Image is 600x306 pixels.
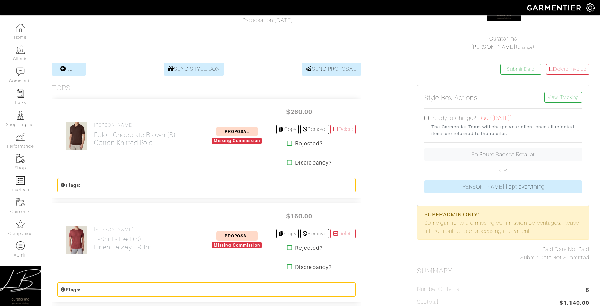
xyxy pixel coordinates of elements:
h5: Number of Items [417,286,460,293]
h2: T-Shirt - Red (S) Linen Jersey T-Shirt [94,235,153,251]
a: View Tracking [544,92,582,103]
img: comment-icon-a0a6a9ef722e966f86d9cbdc48e553b5cf19dbc54f86b18d962a5391bc8f6eb6.png [16,67,25,76]
h5: Style Box Actions [424,93,478,102]
div: Proposal on [DATE] [181,16,354,24]
span: PROPOSAL [216,231,258,241]
h3: Tops [52,84,70,92]
span: 5 [586,286,589,295]
a: En Route Back to Retailer [424,148,582,161]
img: orders-icon-0abe47150d42831381b5fb84f609e132dff9fe21cb692f30cb5eec754e2cba89.png [16,176,25,185]
img: gear-icon-white-bd11855cb880d31180b6d7d6211b90ccbf57a29d726f0c71d8c61bd08dd39cc2.png [586,3,595,12]
label: Ready to Charge? [431,114,477,122]
a: Item [52,63,86,76]
div: Missing Commission [212,138,262,144]
small: Flags: [60,287,80,292]
img: reminder-icon-8004d30b9f0a5d33ae49ab947aed9ed385cf756f9e5892f1edd6e32f2345188e.png [16,89,25,98]
a: Remove [300,229,329,238]
h4: [PERSON_NAME] [94,227,153,233]
a: Curator Inc [489,36,517,42]
a: Delete Invoice [546,64,589,75]
img: companies-icon-14a0f246c7e91f24465de634b560f0151b0cc5c9ce11af5fac52e6d7d6371812.png [16,220,25,228]
small: The Garmentier Team will charge your client once all rejected items are returned to the retailer. [431,124,582,137]
span: $160.00 [279,209,320,224]
span: Due ([DATE]) [478,115,513,121]
h2: Polo - Chocolate Brown (S) Cotton Knitted Polo [94,131,176,147]
a: Copy [276,229,299,238]
img: stylists-icon-eb353228a002819b7ec25b43dbf5f0378dd9e0616d9560372ff212230b889e62.png [16,111,25,120]
div: ( ) [420,35,586,51]
img: custom-products-icon-6973edde1b6c6774590e2ad28d3d057f2f42decad08aa0e48061009ba2575b3a.png [16,241,25,250]
div: Some garments are missing commission percentages. Please fill them out before processing a payment. [417,206,589,240]
img: dashboard-icon-dbcd8f5a0b271acd01030246c82b418ddd0df26cd7fceb0bd07c9910d44c42f6.png [16,24,25,32]
img: clients-icon-6bae9207a08558b7cb47a8932f037763ab4055f8c8b6bfacd5dc20c3e0201464.png [16,45,25,54]
a: PROPOSAL [216,233,258,239]
span: $260.00 [279,104,320,119]
h2: Summary [417,267,589,275]
a: Remove [300,125,329,134]
a: [PERSON_NAME] Polo - Chocolate Brown (S)Cotton Knitted Polo [94,122,176,147]
div: Not Paid Not Submitted [417,245,589,262]
img: garmentier-logo-header-white-b43fb05a5012e4ada735d5af1a66efaba907eab6374d6393d1fbf88cb4ef424d.png [523,2,586,14]
h5: Subtotal [417,299,438,305]
a: SEND STYLE BOX [164,63,224,76]
img: garments-icon-b7da505a4dc4fd61783c78ac3ca0ef83fa9d6f193b1c9dc38574b1d14d53ca28.png [16,198,25,206]
a: [PERSON_NAME] [471,44,516,50]
strong: Discrepancy? [295,159,332,167]
a: Delete [330,229,356,238]
img: 4qH3ANZpDrM4NLLnzFiWV2dW [66,121,88,150]
img: graph-8b7af3c665d003b59727f371ae50e7771705bf0c487971e6e97d053d13c5068d.png [16,133,25,141]
small: Flags: [60,183,80,188]
img: 3pUE7QfdBz42YYZmHfCYpewd [66,226,88,254]
a: Change [518,45,533,49]
a: [PERSON_NAME] T-Shirt - Red (S)Linen Jersey T-Shirt [94,227,153,251]
b: SUPERADMIN ONLY: [424,211,480,218]
p: - OR - [424,167,582,175]
div: Missing Commission [212,242,262,248]
a: Delete [330,125,356,134]
strong: Discrepancy? [295,263,332,271]
a: Copy [276,125,299,134]
strong: Rejected? [295,139,323,148]
span: Paid Date: [542,246,568,252]
h4: [PERSON_NAME] [94,122,176,128]
span: PROPOSAL [216,127,258,136]
strong: Rejected? [295,244,323,252]
a: PROPOSAL [216,128,258,134]
a: SEND PROPOSAL [302,63,361,76]
a: Submit Date [500,64,541,75]
span: Submit Date: [520,254,553,261]
a: [PERSON_NAME] kept everything! [424,180,582,193]
img: garments-icon-b7da505a4dc4fd61783c78ac3ca0ef83fa9d6f193b1c9dc38574b1d14d53ca28.png [16,154,25,163]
